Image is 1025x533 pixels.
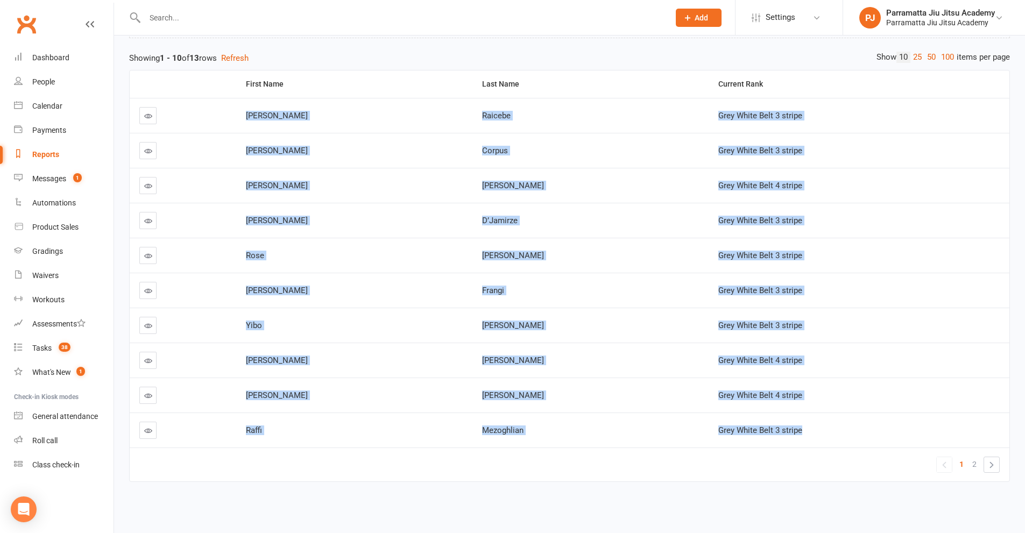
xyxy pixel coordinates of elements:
div: Parramatta Jiu Jitsu Academy [886,18,995,27]
div: Assessments [32,319,86,328]
span: Add [695,13,708,22]
strong: 1 - 10 [160,53,182,63]
div: Show items per page [876,52,1010,63]
div: Current Rank [718,80,1001,88]
a: 25 [910,52,924,63]
span: Rose [246,251,264,260]
span: Settings [766,5,795,30]
span: Grey White Belt 3 stripe [718,321,802,330]
div: Messages [32,174,66,183]
a: Reports [14,143,114,167]
span: Grey White Belt 4 stripe [718,390,802,400]
a: What's New1 [14,360,114,385]
span: Mezoghlian [482,425,524,435]
span: Grey White Belt 4 stripe [718,356,802,365]
span: Yibo [246,321,262,330]
span: D’Jamirze [482,216,518,225]
span: Raffi [246,425,262,435]
button: Add [676,9,722,27]
a: Calendar [14,94,114,118]
div: Class check-in [32,460,80,469]
a: General attendance kiosk mode [14,404,114,429]
span: Frangi [482,286,504,295]
span: 1 [959,457,964,472]
div: Dashboard [32,53,69,62]
a: Tasks 38 [14,336,114,360]
span: Raicebe [482,111,511,120]
div: Calendar [32,102,62,110]
span: 1 [76,367,85,376]
a: 50 [924,52,938,63]
div: People [32,77,55,86]
span: [PERSON_NAME] [246,390,308,400]
a: « [937,457,952,472]
span: Grey White Belt 3 stripe [718,146,802,155]
div: Last Name [482,80,700,88]
span: [PERSON_NAME] [482,181,544,190]
div: Tasks [32,344,52,352]
a: Dashboard [14,46,114,70]
span: [PERSON_NAME] [246,181,308,190]
strong: 13 [189,53,199,63]
a: Gradings [14,239,114,264]
a: Product Sales [14,215,114,239]
span: [PERSON_NAME] [246,146,308,155]
a: Roll call [14,429,114,453]
div: Workouts [32,295,65,304]
a: Messages 1 [14,167,114,191]
a: People [14,70,114,94]
span: Grey White Belt 3 stripe [718,425,802,435]
span: [PERSON_NAME] [482,390,544,400]
span: 2 [972,457,977,472]
div: Waivers [32,271,59,280]
a: Assessments [14,312,114,336]
span: Grey White Belt 3 stripe [718,251,802,260]
div: Gradings [32,247,63,255]
span: [PERSON_NAME] [482,251,544,260]
div: Reports [32,150,59,159]
button: Refresh [221,52,249,65]
span: [PERSON_NAME] [482,356,544,365]
div: First Name [246,80,464,88]
div: What's New [32,368,71,376]
a: 1 [955,457,968,472]
div: Parramatta Jiu Jitsu Academy [886,8,995,18]
div: Automations [32,198,76,207]
a: Clubworx [13,11,40,38]
a: » [984,457,999,472]
div: General attendance [32,412,98,421]
a: Workouts [14,288,114,312]
span: [PERSON_NAME] [482,321,544,330]
a: Waivers [14,264,114,288]
a: Payments [14,118,114,143]
a: 2 [968,457,981,472]
a: Class kiosk mode [14,453,114,477]
span: 1 [73,173,82,182]
span: Grey White Belt 3 stripe [718,111,802,120]
span: Corpus [482,146,508,155]
a: 100 [938,52,957,63]
div: PJ [859,7,881,29]
span: [PERSON_NAME] [246,356,308,365]
div: Showing of rows [129,52,1010,65]
span: Grey White Belt 4 stripe [718,181,802,190]
span: Grey White Belt 3 stripe [718,216,802,225]
span: [PERSON_NAME] [246,111,308,120]
input: Search... [142,10,662,25]
span: 38 [59,343,70,352]
div: Open Intercom Messenger [11,496,37,522]
span: Grey White Belt 3 stripe [718,286,802,295]
div: Product Sales [32,223,79,231]
div: Roll call [32,436,58,445]
span: [PERSON_NAME] [246,216,308,225]
a: 10 [896,52,910,63]
a: Automations [14,191,114,215]
span: [PERSON_NAME] [246,286,308,295]
div: Payments [32,126,66,134]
